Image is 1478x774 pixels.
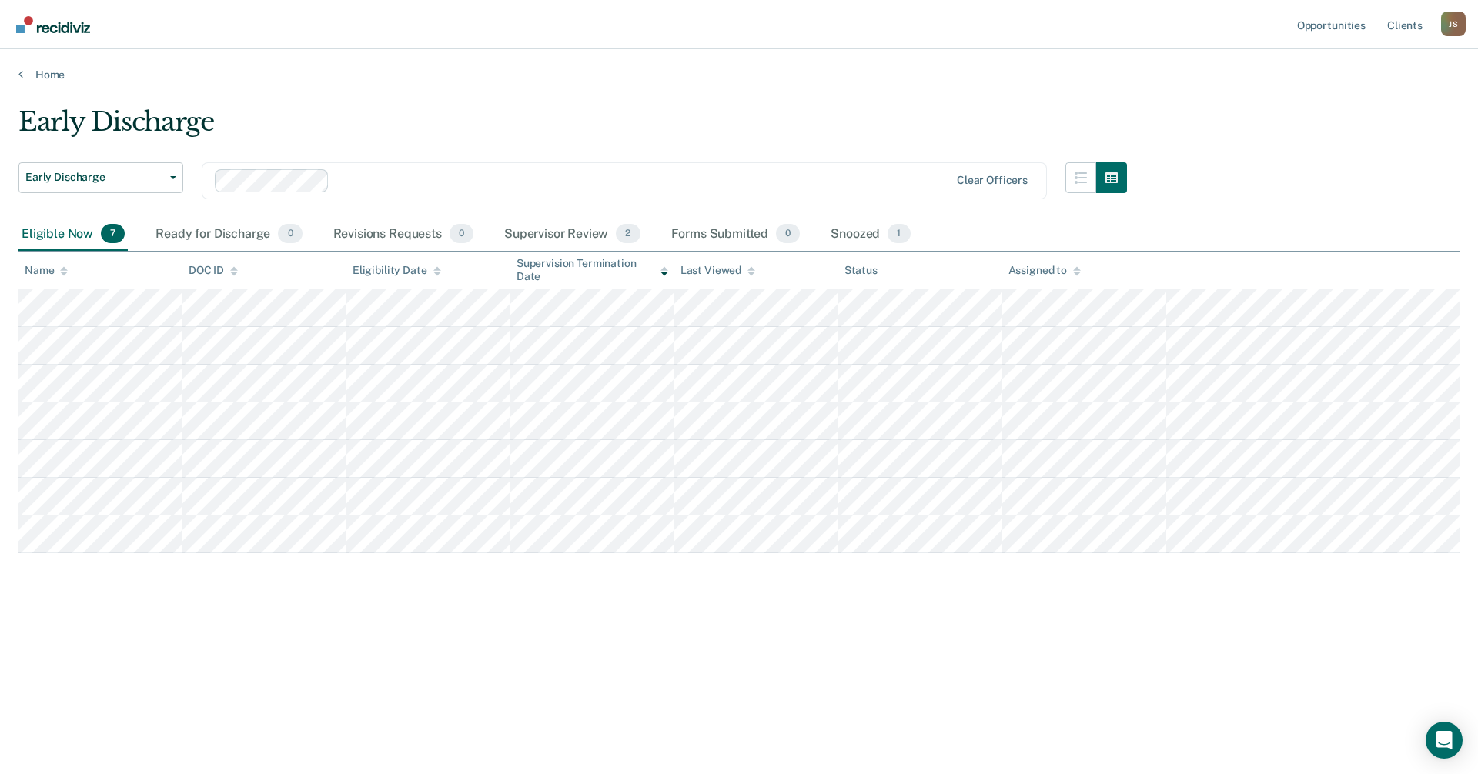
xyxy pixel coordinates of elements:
[25,264,68,277] div: Name
[18,218,128,252] div: Eligible Now7
[189,264,238,277] div: DOC ID
[450,224,473,244] span: 0
[101,224,125,244] span: 7
[776,224,800,244] span: 0
[16,16,90,33] img: Recidiviz
[152,218,305,252] div: Ready for Discharge0
[353,264,441,277] div: Eligibility Date
[888,224,910,244] span: 1
[18,106,1127,150] div: Early Discharge
[18,162,183,193] button: Early Discharge
[517,257,668,283] div: Supervision Termination Date
[18,68,1460,82] a: Home
[957,174,1028,187] div: Clear officers
[668,218,804,252] div: Forms Submitted0
[616,224,640,244] span: 2
[1441,12,1466,36] button: Profile dropdown button
[844,264,878,277] div: Status
[1441,12,1466,36] div: J S
[278,224,302,244] span: 0
[828,218,913,252] div: Snoozed1
[1426,722,1463,759] div: Open Intercom Messenger
[501,218,644,252] div: Supervisor Review2
[25,171,164,184] span: Early Discharge
[680,264,755,277] div: Last Viewed
[330,218,477,252] div: Revisions Requests0
[1008,264,1081,277] div: Assigned to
